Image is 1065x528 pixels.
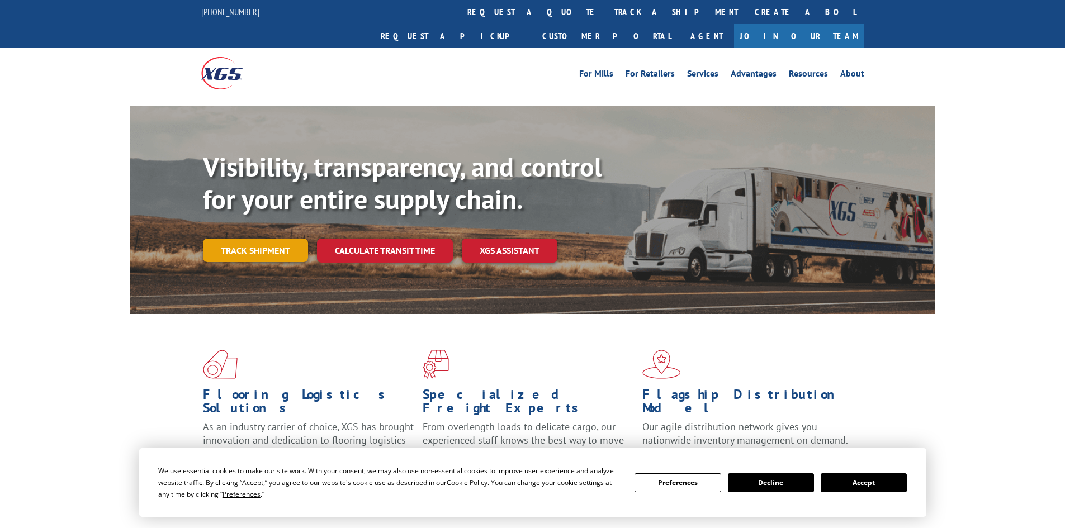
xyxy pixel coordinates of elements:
div: Cookie Consent Prompt [139,448,926,517]
a: About [840,69,864,82]
a: Join Our Team [734,24,864,48]
p: From overlength loads to delicate cargo, our experienced staff knows the best way to move your fr... [423,420,634,470]
span: Our agile distribution network gives you nationwide inventory management on demand. [642,420,848,446]
a: Advantages [731,69,777,82]
a: For Retailers [626,69,675,82]
img: xgs-icon-total-supply-chain-intelligence-red [203,350,238,379]
span: Preferences [223,489,261,499]
span: As an industry carrier of choice, XGS has brought innovation and dedication to flooring logistics... [203,420,414,460]
img: xgs-icon-flagship-distribution-model-red [642,350,681,379]
button: Accept [821,473,907,492]
img: xgs-icon-focused-on-flooring-red [423,350,449,379]
a: For Mills [579,69,613,82]
h1: Flooring Logistics Solutions [203,388,414,420]
div: We use essential cookies to make our site work. With your consent, we may also use non-essential ... [158,465,621,500]
a: [PHONE_NUMBER] [201,6,259,17]
h1: Flagship Distribution Model [642,388,854,420]
a: Resources [789,69,828,82]
button: Preferences [635,473,721,492]
a: Calculate transit time [317,239,453,263]
a: Agent [679,24,734,48]
a: XGS ASSISTANT [462,239,557,263]
a: Request a pickup [372,24,534,48]
a: Services [687,69,718,82]
h1: Specialized Freight Experts [423,388,634,420]
span: Cookie Policy [447,478,487,487]
button: Decline [728,473,814,492]
b: Visibility, transparency, and control for your entire supply chain. [203,149,602,216]
a: Track shipment [203,239,308,262]
a: Customer Portal [534,24,679,48]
